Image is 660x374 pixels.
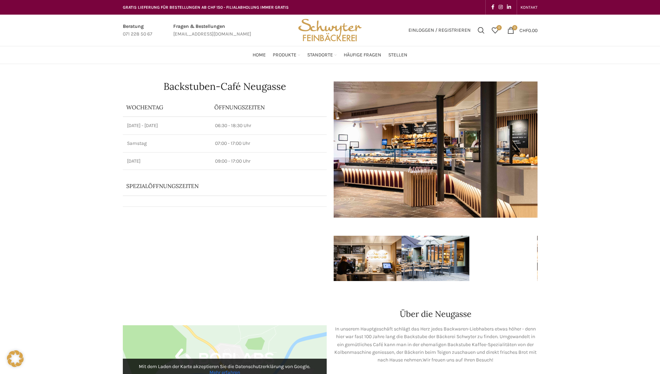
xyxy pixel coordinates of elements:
p: Wochentag [126,103,208,111]
a: Einloggen / Registrieren [405,23,474,37]
span: 0 [512,25,517,30]
a: Häufige Fragen [344,48,381,62]
a: Infobox link [123,23,152,38]
div: Meine Wunschliste [488,23,502,37]
a: Facebook social link [489,2,496,12]
span: Häufige Fragen [344,52,381,59]
a: Site logo [296,27,364,33]
div: Main navigation [119,48,541,62]
p: ÖFFNUNGSZEITEN [214,103,323,111]
h1: Backstuben-Café Neugasse [123,81,327,91]
span: GRATIS LIEFERUNG FÜR BESTELLUNGEN AB CHF 150 - FILIALABHOLUNG IMMER GRATIS [123,5,289,10]
a: Instagram social link [496,2,505,12]
img: schwyter-12 [469,236,537,281]
p: [DATE] [127,158,207,165]
p: 09:00 - 17:00 Uhr [215,158,322,165]
a: 0 [488,23,502,37]
div: Secondary navigation [517,0,541,14]
a: Infobox link [173,23,251,38]
img: schwyter-17 [334,236,401,281]
p: In unserem Hauptgeschäft schlägt das Herz jedes Backwaren-Liebhabers etwas höher - denn hier war ... [334,325,538,364]
h2: Über die Neugasse [334,310,538,318]
span: Standorte [307,52,333,59]
a: Suchen [474,23,488,37]
a: Linkedin social link [505,2,513,12]
span: Einloggen / Registrieren [408,28,471,33]
a: Home [253,48,266,62]
a: 0 CHF0.00 [504,23,541,37]
a: Produkte [273,48,300,62]
span: 0 [496,25,502,30]
p: 07:00 - 17:00 Uhr [215,140,322,147]
p: Spezialöffnungszeiten [126,182,304,190]
span: KONTAKT [520,5,538,10]
span: Stellen [388,52,407,59]
span: CHF [519,27,528,33]
a: Standorte [307,48,337,62]
p: 06:30 - 18:30 Uhr [215,122,322,129]
img: schwyter-10 [537,236,605,281]
span: Produkte [273,52,296,59]
p: [DATE] - [DATE] [127,122,207,129]
a: KONTAKT [520,0,538,14]
span: Wir freuen uns auf Ihren Besuch! [423,357,493,363]
p: Samstag [127,140,207,147]
a: Stellen [388,48,407,62]
span: Home [253,52,266,59]
bdi: 0.00 [519,27,538,33]
img: schwyter-61 [401,236,469,281]
img: Bäckerei Schwyter [296,15,364,46]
